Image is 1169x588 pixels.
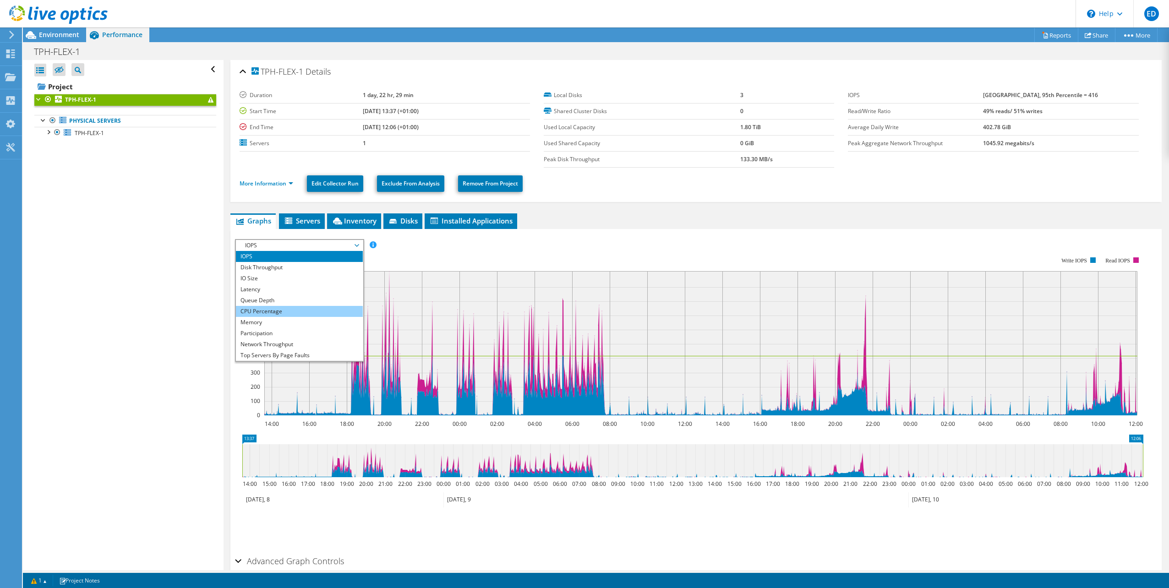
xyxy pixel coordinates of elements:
text: 02:00 [940,480,954,488]
a: Reports [1034,28,1078,42]
b: 1045.92 megabits/s [983,139,1034,147]
b: [DATE] 13:37 (+01:00) [363,107,419,115]
text: 14:00 [242,480,257,488]
span: Details [306,66,331,77]
li: IOPS [236,251,363,262]
text: 00:00 [452,420,466,428]
text: 05:00 [998,480,1012,488]
li: Participation [236,328,363,339]
label: Servers [240,139,363,148]
text: 14:00 [264,420,279,428]
li: IO Size [236,273,363,284]
text: 22:00 [865,420,879,428]
b: 133.30 MB/s [740,155,773,163]
b: 1 [363,139,366,147]
span: ED [1144,6,1159,21]
text: 06:00 [1017,480,1032,488]
text: 00:00 [901,480,915,488]
a: Physical Servers [34,115,216,127]
text: 03:00 [494,480,508,488]
li: Queue Depth [236,295,363,306]
text: 16:00 [281,480,295,488]
text: 21:00 [378,480,392,488]
text: 10:00 [640,420,654,428]
label: Read/Write Ratio [848,107,983,116]
text: 10:00 [1095,480,1109,488]
b: 1.80 TiB [740,123,761,131]
text: 14:00 [707,480,721,488]
text: 14:00 [715,420,729,428]
li: Latency [236,284,363,295]
text: 20:00 [359,480,373,488]
text: 20:00 [828,420,842,428]
li: Network Throughput [236,339,363,350]
label: Used Shared Capacity [544,139,740,148]
text: 15:00 [262,480,276,488]
a: Exclude From Analysis [377,175,444,192]
text: 12:00 [1128,420,1142,428]
label: Peak Disk Throughput [544,155,740,164]
a: Edit Collector Run [307,175,363,192]
text: 07:00 [1037,480,1051,488]
text: 12:00 [677,420,692,428]
text: 17:00 [765,480,780,488]
text: 16:00 [753,420,767,428]
text: 08:00 [1053,420,1067,428]
text: 16:00 [302,420,316,428]
a: Project [34,79,216,94]
a: TPH-FLEX-1 [34,94,216,106]
b: 402.78 GiB [983,123,1011,131]
text: 02:00 [940,420,955,428]
text: 21:00 [843,480,857,488]
a: TPH-FLEX-1 [34,127,216,139]
li: Top Servers By Page Faults [236,350,363,361]
label: Used Local Capacity [544,123,740,132]
span: Environment [39,30,79,39]
svg: \n [1087,10,1095,18]
text: 200 [251,383,260,391]
text: 08:00 [591,480,606,488]
text: 22:00 [398,480,412,488]
label: Shared Cluster Disks [544,107,740,116]
a: More [1115,28,1158,42]
text: 12:00 [669,480,683,488]
b: 49% reads/ 51% writes [983,107,1043,115]
text: 06:00 [1016,420,1030,428]
span: TPH-FLEX-1 [75,129,104,137]
text: 15:00 [727,480,741,488]
label: Average Daily Write [848,123,983,132]
label: End Time [240,123,363,132]
span: Disks [388,216,418,225]
b: [GEOGRAPHIC_DATA], 95th Percentile = 416 [983,91,1098,99]
text: Read IOPS [1105,257,1130,264]
text: 01:00 [455,480,470,488]
a: 1 [25,575,53,586]
text: 23:00 [417,480,431,488]
text: 20:00 [377,420,391,428]
text: 12:00 [1134,480,1148,488]
text: 23:00 [882,480,896,488]
label: Peak Aggregate Network Throughput [848,139,983,148]
a: Remove From Project [458,175,523,192]
text: 10:00 [630,480,644,488]
span: Performance [102,30,142,39]
text: 07:00 [572,480,586,488]
text: 05:00 [533,480,547,488]
b: 0 GiB [740,139,754,147]
text: 04:00 [978,420,992,428]
text: 00:00 [436,480,450,488]
text: 19:00 [339,480,354,488]
span: Inventory [332,216,377,225]
text: 09:00 [611,480,625,488]
span: Installed Applications [429,216,513,225]
text: 00:00 [903,420,917,428]
text: 04:00 [527,420,541,428]
text: 0 [257,411,260,419]
li: Disk Throughput [236,262,363,273]
text: 06:00 [565,420,579,428]
text: 18:00 [320,480,334,488]
text: 18:00 [339,420,354,428]
li: CPU Percentage [236,306,363,317]
text: Write IOPS [1061,257,1087,264]
text: 17:00 [300,480,315,488]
